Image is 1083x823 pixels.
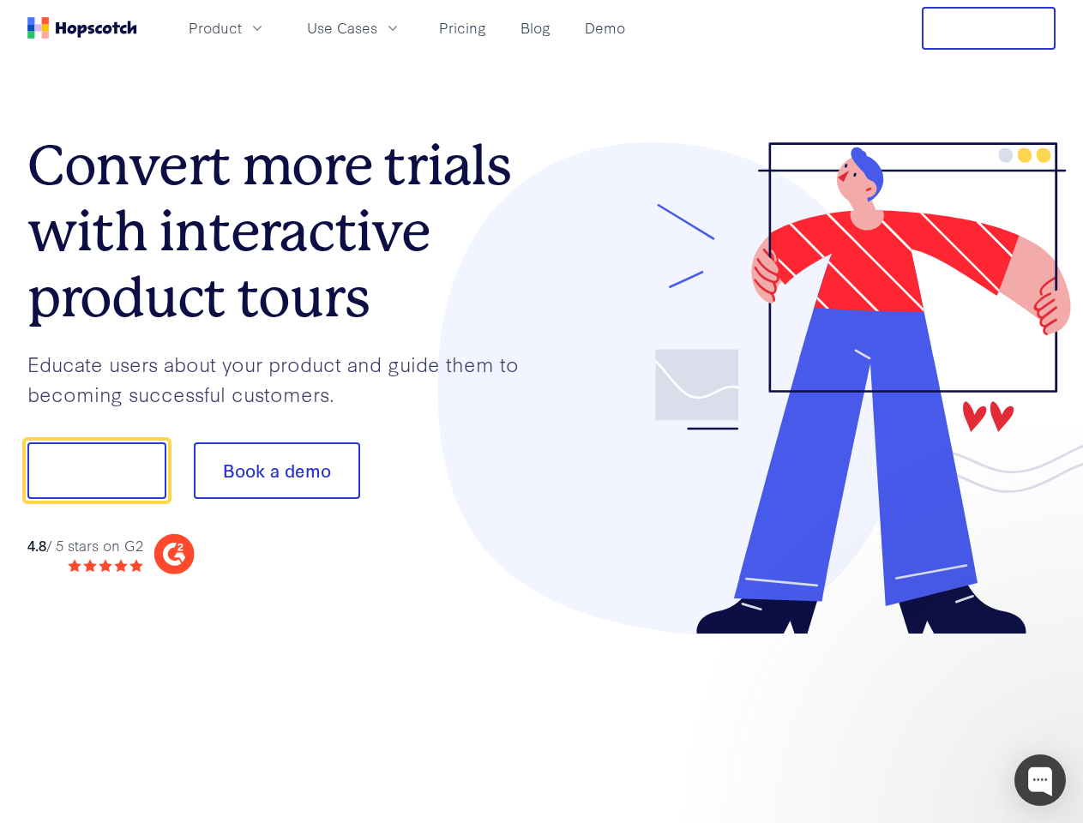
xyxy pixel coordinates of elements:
div: / 5 stars on G2 [27,535,143,556]
button: Product [178,14,276,42]
button: Show me! [27,442,166,499]
strong: 4.8 [27,535,46,555]
a: Demo [578,14,632,42]
a: Blog [514,14,557,42]
a: Home [27,17,137,39]
button: Free Trial [922,7,1056,50]
button: Use Cases [297,14,412,42]
p: Educate users about your product and guide them to becoming successful customers. [27,349,542,408]
button: Book a demo [194,442,360,499]
span: Use Cases [307,17,377,39]
h1: Convert more trials with interactive product tours [27,133,542,330]
a: Pricing [432,14,493,42]
span: Product [189,17,242,39]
